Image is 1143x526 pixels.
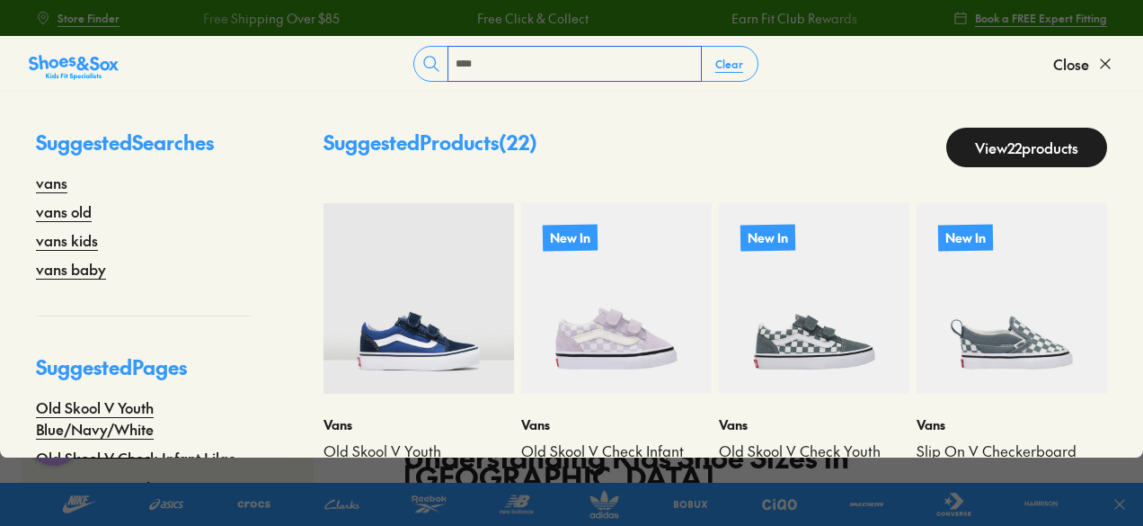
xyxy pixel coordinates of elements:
span: Book a FREE Expert Fitting [975,10,1107,26]
a: New In [917,203,1107,394]
a: vans baby [36,258,106,280]
p: New In [543,224,598,251]
a: Free Shipping Over $85 [203,9,340,28]
a: vans kids [36,229,98,251]
p: Vans [719,415,909,434]
a: Shoes &amp; Sox [29,49,119,78]
a: Slip On V Checkerboard Infant [917,441,1107,481]
a: View22products [946,128,1107,167]
a: Old Skool V Youth Blue/Navy/White [36,397,252,440]
a: New In [719,203,909,394]
span: Store Finder [58,10,120,26]
a: vans [36,172,67,193]
a: Old Skool V Youth [323,441,514,461]
a: Earn Fit Club Rewards [731,9,856,28]
a: Old Skool V Check Youth [719,441,909,461]
a: vans old [36,201,92,222]
a: Old Skool V Check Infant Lilac Mist [36,447,252,490]
img: SNS_Logo_Responsive.svg [29,53,119,82]
p: Vans [917,415,1107,434]
p: Suggested Products [323,128,537,167]
p: Vans [521,415,712,434]
a: Book a FREE Expert Fitting [953,2,1107,34]
a: Store Finder [36,2,120,34]
span: Close [1053,53,1089,75]
p: New In [938,224,993,251]
a: Free Click & Collect [476,9,588,28]
p: Suggested Searches [36,128,252,172]
p: Suggested Pages [36,352,252,397]
button: Close [1053,44,1114,84]
a: New In [521,203,712,394]
a: Returns & Exchanges [58,468,195,507]
p: New In [740,224,795,251]
p: Vans [323,415,514,434]
span: ( 22 ) [499,129,537,156]
a: Old Skool V Check Infant [521,441,712,461]
button: Open gorgias live chat [9,6,63,60]
h2: Understanding Kids Shoe Sizes in [GEOGRAPHIC_DATA] [403,447,1053,486]
button: Clear [701,48,758,80]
